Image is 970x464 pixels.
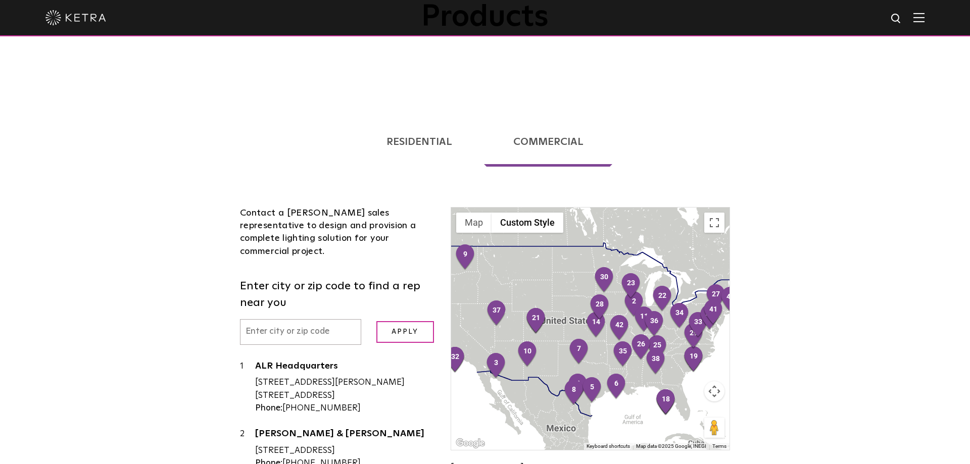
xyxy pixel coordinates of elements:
div: 43 [720,286,741,314]
div: [PHONE_NUMBER] [255,402,435,415]
div: 4 [567,373,589,400]
div: 38 [645,348,666,376]
div: 33 [688,312,709,339]
div: 42 [609,315,630,342]
div: 36 [644,311,665,338]
div: 19 [683,346,704,373]
strong: Phone: [255,404,282,413]
div: 28 [589,294,610,321]
a: Open this area in Google Maps (opens a new window) [454,437,487,450]
input: Enter city or zip code [240,319,361,345]
a: [PERSON_NAME] & [PERSON_NAME] [255,429,435,442]
a: ALR Headquarters [255,362,435,374]
button: Keyboard shortcuts [587,443,630,450]
div: 29 [683,323,704,350]
div: 6 [606,373,627,400]
div: 10 [517,341,538,368]
div: 3 [486,352,507,380]
img: search icon [890,13,903,25]
div: 27 [705,284,726,311]
div: 41 [703,299,724,326]
img: ketra-logo-2019-white [45,10,106,25]
div: 18 [655,389,676,416]
button: Toggle fullscreen view [704,213,724,233]
div: 5 [581,377,603,404]
img: Google [454,437,487,450]
div: 11 [634,306,655,333]
div: 2 [623,291,645,318]
a: Commercial [484,117,612,167]
img: Hamburger%20Nav.svg [913,13,925,22]
input: Apply [376,321,434,343]
div: 21 [525,307,547,335]
div: [STREET_ADDRESS] [255,444,435,457]
button: Show street map [456,213,492,233]
button: Custom Style [492,213,563,233]
a: Residential [358,117,481,167]
div: 32 [445,346,466,374]
div: 23 [620,273,642,300]
a: Terms (opens in new tab) [712,443,726,449]
div: 22 [652,285,673,313]
div: 14 [586,312,607,339]
div: 40 [699,304,720,331]
div: 7 [568,338,590,366]
button: Drag Pegman onto the map to open Street View [704,418,724,438]
button: Map camera controls [704,381,724,401]
div: [STREET_ADDRESS][PERSON_NAME] [STREET_ADDRESS] [255,376,435,402]
label: Enter city or zip code to find a rep near you [240,278,435,312]
div: 30 [594,267,615,294]
div: 8 [563,379,585,406]
div: 1 [240,360,255,415]
div: 35 [612,341,634,368]
div: 37 [486,300,507,327]
span: Map data ©2025 Google, INEGI [636,443,706,449]
div: 26 [630,334,652,361]
div: 9 [455,244,476,271]
div: 34 [669,302,690,330]
div: Contact a [PERSON_NAME] sales representative to design and provision a complete lighting solution... [240,207,435,258]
